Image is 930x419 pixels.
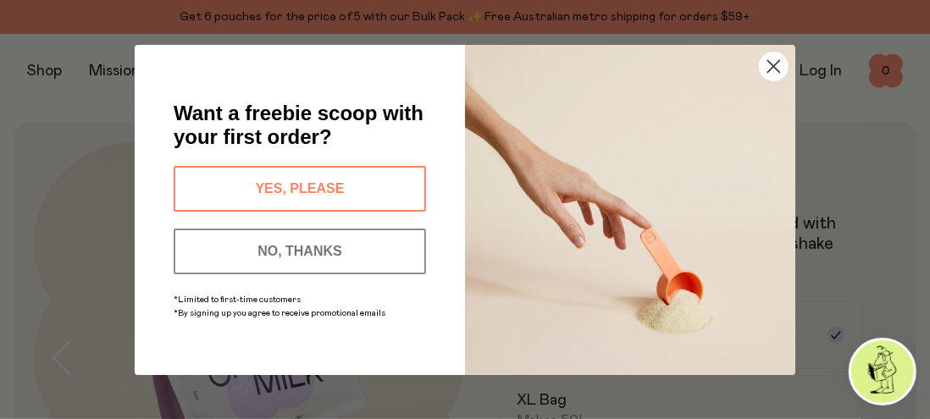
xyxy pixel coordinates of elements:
[759,52,789,81] button: Close dialog
[174,295,301,304] span: *Limited to first-time customers
[174,229,426,274] button: NO, THANKS
[465,45,795,375] img: c0d45117-8e62-4a02-9742-374a5db49d45.jpeg
[174,309,385,317] span: *By signing up you agree to receive promotional emails
[174,166,426,212] button: YES, PLEASE
[174,102,423,148] span: Want a freebie scoop with your first order?
[851,340,914,403] img: agent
